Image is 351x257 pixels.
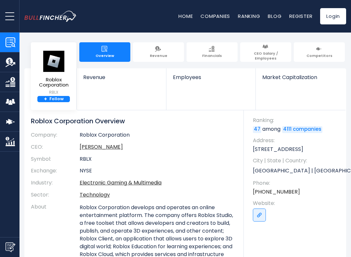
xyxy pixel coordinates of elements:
[238,13,260,20] a: Ranking
[240,42,291,62] a: CEO Salary / Employees
[187,42,238,62] a: Financials
[243,51,288,61] span: CEO Salary / Employees
[166,68,256,91] a: Employees
[253,146,340,153] p: [STREET_ADDRESS]
[173,74,249,80] span: Employees
[253,200,340,207] span: Website:
[80,179,162,186] a: Electronic Gaming & Multimedia
[253,117,340,124] span: Ranking:
[253,188,300,196] a: [PHONE_NUMBER]
[80,132,234,141] td: Roblox Corporation
[253,126,340,133] p: among
[31,153,80,165] th: Symbol:
[37,96,70,102] a: +Follow
[80,191,110,198] a: Technology
[24,11,86,22] a: Go to homepage
[42,50,65,72] img: RBLX logo
[289,13,312,20] a: Register
[34,50,73,96] a: Roblox Corporation RBLX
[77,68,166,91] a: Revenue
[31,132,80,141] th: Company:
[306,53,332,58] span: Competitors
[133,42,184,62] a: Revenue
[202,53,222,58] span: Financials
[178,13,193,20] a: Home
[253,126,261,133] a: 47
[80,143,123,151] a: ceo
[253,209,266,222] a: Go to link
[80,165,234,177] td: NYSE
[34,89,73,95] small: RBLX
[253,166,340,176] p: [GEOGRAPHIC_DATA] | [GEOGRAPHIC_DATA] | US
[320,8,346,24] a: Login
[282,126,322,133] a: 4111 companies
[268,13,281,20] a: Blog
[80,153,234,165] td: RBLX
[294,42,345,62] a: Competitors
[253,157,340,164] span: City | State | Country:
[31,117,234,125] h1: Roblox Corporation Overview
[150,53,167,58] span: Revenue
[201,13,230,20] a: Companies
[253,137,340,144] span: Address:
[262,74,339,80] span: Market Capitalization
[31,141,80,153] th: CEO:
[83,74,160,80] span: Revenue
[31,189,80,201] th: Sector:
[24,11,77,22] img: bullfincher logo
[256,68,345,91] a: Market Capitalization
[79,42,130,62] a: Overview
[253,180,340,187] span: Phone:
[44,96,47,102] strong: +
[96,53,114,58] span: Overview
[31,177,80,189] th: Industry:
[31,165,80,177] th: Exchange:
[34,77,73,88] span: Roblox Corporation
